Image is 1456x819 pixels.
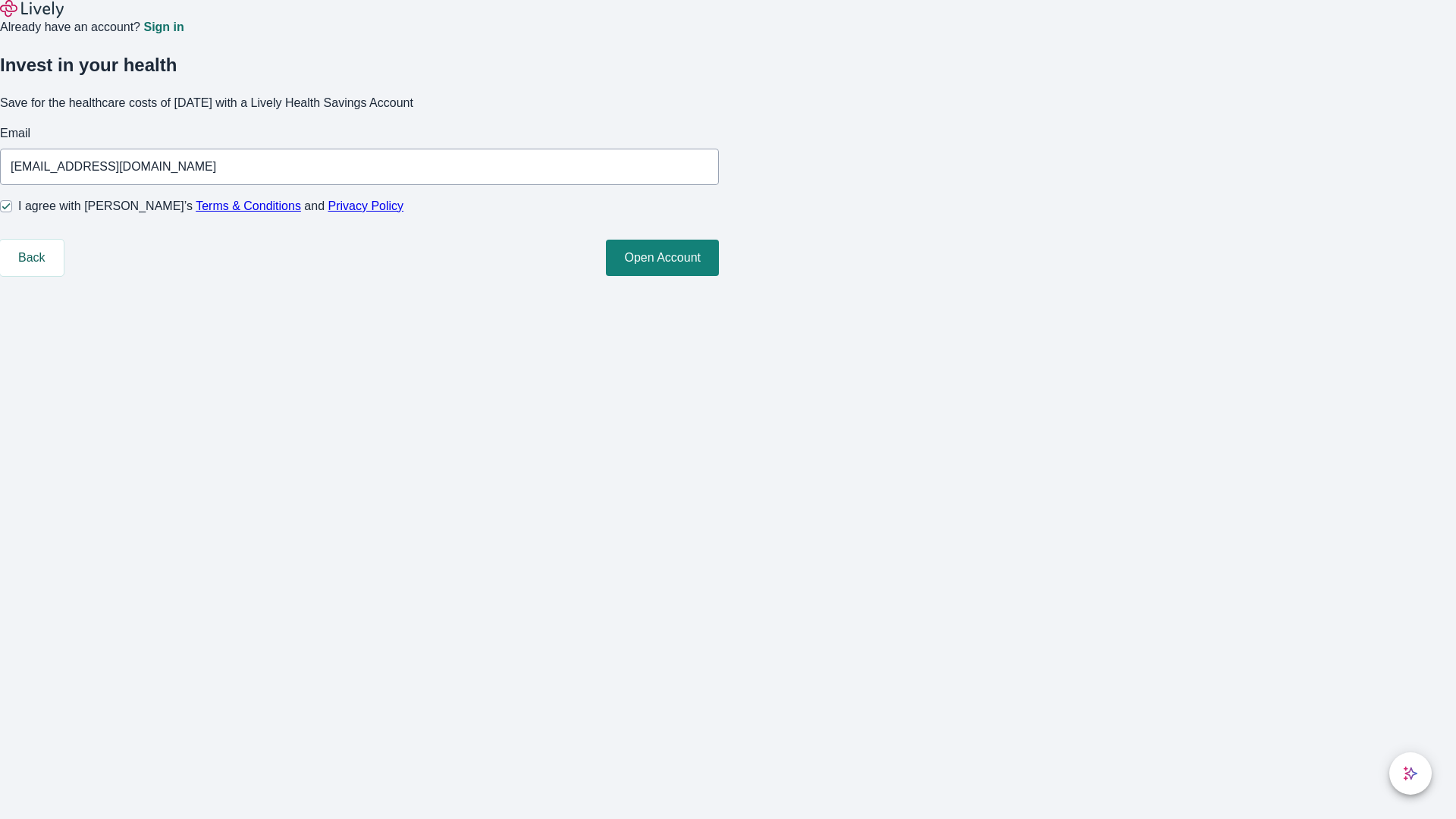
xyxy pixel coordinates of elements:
svg: Lively AI Assistant [1403,766,1418,781]
a: Terms & Conditions [196,199,301,212]
a: Privacy Policy [328,199,404,212]
button: chat [1389,752,1432,795]
button: Open Account [606,240,719,276]
a: Sign in [143,21,184,33]
span: I agree with [PERSON_NAME]’s and [18,197,403,215]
